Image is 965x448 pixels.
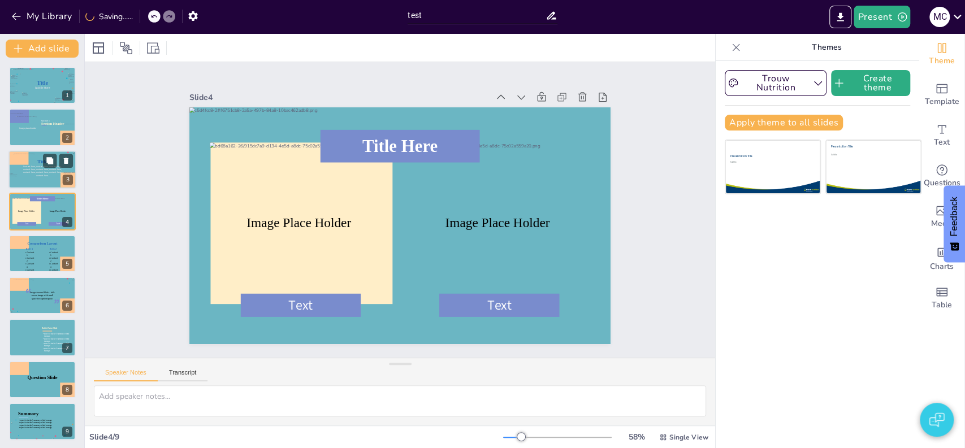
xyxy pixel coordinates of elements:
span: Media [931,218,953,230]
div: Slide 4 / 9 [89,432,503,442]
div: 9 [9,403,76,440]
span: space for teacher’s summary or final message. [20,424,52,426]
span: Subtile Here [35,86,50,90]
span: space for teacher’s summary or final message. [20,420,52,421]
div: 5 [62,259,72,269]
div: Add text boxes [919,115,964,156]
div: Slide 4 [189,92,488,103]
button: Trouw Nutrition [725,70,826,96]
button: Speaker Notes [94,369,158,381]
span: Table [932,299,952,311]
span: Questions [924,177,960,189]
button: Create theme [831,70,910,96]
span: Text [25,223,29,225]
span: Title Here [362,137,438,156]
span: Comparison Layout [27,241,57,245]
div: 8 [62,385,72,395]
span: space for teacher’s summary or final message. [20,422,52,424]
span: Content 4 [50,268,58,274]
div: Add charts and graphs [919,237,964,278]
div: Subtitle [831,154,908,156]
div: 1 [62,90,72,101]
div: Add images, graphics, shapes or video [919,197,964,237]
span: Section Header [41,121,64,125]
span: Question Slide [27,375,57,380]
span: Image-focused Slide – full-screen image with small space for caption/quote. [30,291,54,299]
button: Present [854,6,910,28]
div: 9 [62,427,72,437]
div: 7 [9,319,76,356]
button: Add slide [6,40,79,58]
div: Add a table [919,278,964,319]
span: Content 4 [27,268,34,274]
span: Summary [18,411,38,416]
span: ” [54,295,60,315]
div: Get real-time input from your audience [919,156,964,197]
div: 58 % [623,432,650,442]
button: My Library [8,7,77,25]
div: 6 [62,301,72,311]
button: Export to PowerPoint [829,6,851,28]
span: Section 1 [41,119,50,122]
span: Text [288,296,313,314]
div: 4 [9,193,76,230]
span: Image Place Holder [18,210,34,212]
span: Content 2 [50,256,58,262]
div: 7 [62,343,72,353]
div: Subtitle [730,161,786,163]
button: M C [929,6,950,28]
div: 2 [62,133,72,143]
div: 8 [9,361,76,398]
span: Text [56,223,60,225]
span: Image Place Holder [50,210,66,212]
span: space for teacher’s summary or final message. [44,347,69,352]
span: Content 2 [27,256,34,262]
div: Presentation Title [831,145,908,149]
div: M C [929,7,950,27]
p: Themes [745,34,908,61]
span: space for teacher’s summary or final message. [44,338,69,342]
div: 2 [9,108,76,146]
span: Content here, content here, content here, content here, content here, content here, content here,... [23,165,62,177]
span: Content 3 [27,262,34,268]
button: Delete Slide [59,154,73,167]
div: Change the overall theme [919,34,964,75]
span: Text [487,296,512,314]
button: Apply theme to all slides [725,115,843,131]
span: Charts [930,260,954,273]
span: Single View [669,433,708,442]
div: 4 [62,217,72,227]
div: Add ready made slides [919,75,964,115]
button: Duplicate Slide [43,154,57,167]
div: 6 [9,277,76,314]
div: Layout [89,39,107,57]
span: Content 1 [50,251,58,256]
div: 3 [8,150,76,189]
input: Insert title [408,7,546,24]
span: “ [25,285,32,304]
button: Transcript [158,369,208,381]
span: Template [925,95,959,108]
span: Title Here [36,197,48,200]
span: Text [934,136,950,149]
span: Item 1 [26,247,33,251]
span: Content 1 [27,251,34,256]
div: 5 [9,235,76,272]
div: 1 [9,67,76,104]
span: Theme [929,55,955,67]
button: Feedback - Show survey [944,185,965,262]
span: Position [119,41,133,55]
div: Resize presentation [145,39,162,57]
span: Image Place Holder [246,215,351,230]
div: 3 [63,175,73,185]
span: Title [37,159,47,164]
div: Presentation Title [730,154,786,158]
span: space for teacher’s summary or final message. [20,427,52,428]
span: Feedback [949,197,959,236]
span: Image Place Holder [445,215,550,230]
div: Saving...... [85,11,133,22]
span: space for teacher’s summary or final message. [44,343,69,347]
span: Title [37,80,48,86]
span: Content 3 [50,262,58,268]
span: Bullet Point Slide [42,327,57,329]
